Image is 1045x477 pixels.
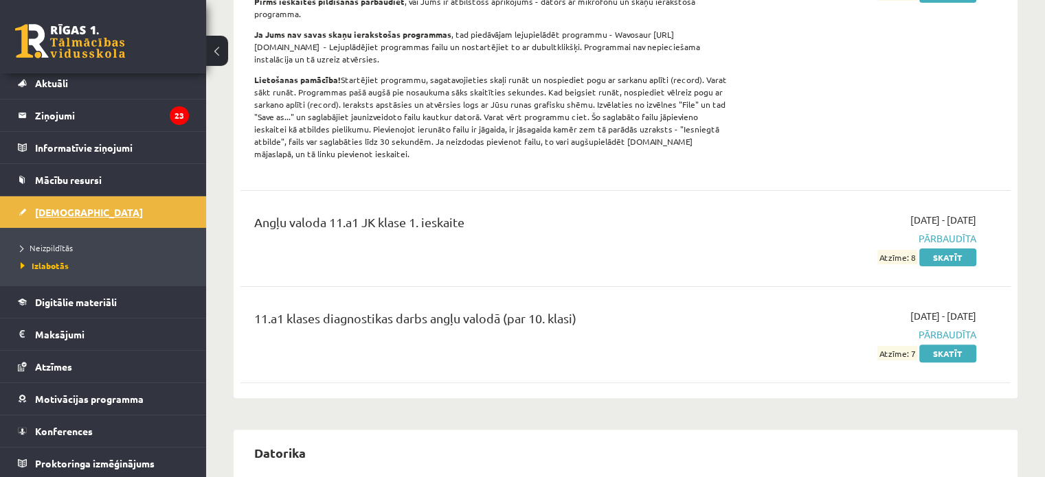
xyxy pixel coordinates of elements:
[877,250,917,264] span: Atzīme: 8
[910,213,976,227] span: [DATE] - [DATE]
[18,132,189,163] a: Informatīvie ziņojumi
[21,242,73,253] span: Neizpildītās
[750,327,976,342] span: Pārbaudīta
[18,415,189,447] a: Konferences
[919,345,976,362] a: Skatīt
[18,351,189,382] a: Atzīmes
[18,164,189,196] a: Mācību resursi
[15,24,125,58] a: Rīgas 1. Tālmācības vidusskola
[254,74,341,85] strong: Lietošanas pamācība!
[254,28,729,65] p: , tad piedāvājam lejupielādēt programmu - Wavosaur [URL][DOMAIN_NAME] - Lejuplādējiet programmas ...
[35,425,93,437] span: Konferences
[254,29,451,40] strong: Ja Jums nav savas skaņu ierakstošas programmas
[35,393,144,405] span: Motivācijas programma
[35,360,72,373] span: Atzīmes
[254,73,729,160] p: Startējiet programmu, sagatavojieties skaļi runāt un nospiediet pogu ar sarkanu aplīti (record). ...
[35,206,143,218] span: [DEMOGRAPHIC_DATA]
[240,437,319,469] h2: Datorika
[18,100,189,131] a: Ziņojumi23
[254,309,729,334] div: 11.a1 klases diagnostikas darbs angļu valodā (par 10. klasi)
[35,100,189,131] legend: Ziņojumi
[18,286,189,318] a: Digitālie materiāli
[35,318,189,350] legend: Maksājumi
[919,248,976,266] a: Skatīt
[877,346,917,360] span: Atzīme: 7
[35,132,189,163] legend: Informatīvie ziņojumi
[750,231,976,246] span: Pārbaudīta
[21,242,192,254] a: Neizpildītās
[18,67,189,99] a: Aktuāli
[18,383,189,415] a: Motivācijas programma
[910,309,976,323] span: [DATE] - [DATE]
[18,196,189,228] a: [DEMOGRAPHIC_DATA]
[18,318,189,350] a: Maksājumi
[21,259,192,272] a: Izlabotās
[254,213,729,238] div: Angļu valoda 11.a1 JK klase 1. ieskaite
[35,174,102,186] span: Mācību resursi
[21,260,69,271] span: Izlabotās
[35,296,117,308] span: Digitālie materiāli
[170,106,189,125] i: 23
[35,457,155,469] span: Proktoringa izmēģinājums
[35,77,68,89] span: Aktuāli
